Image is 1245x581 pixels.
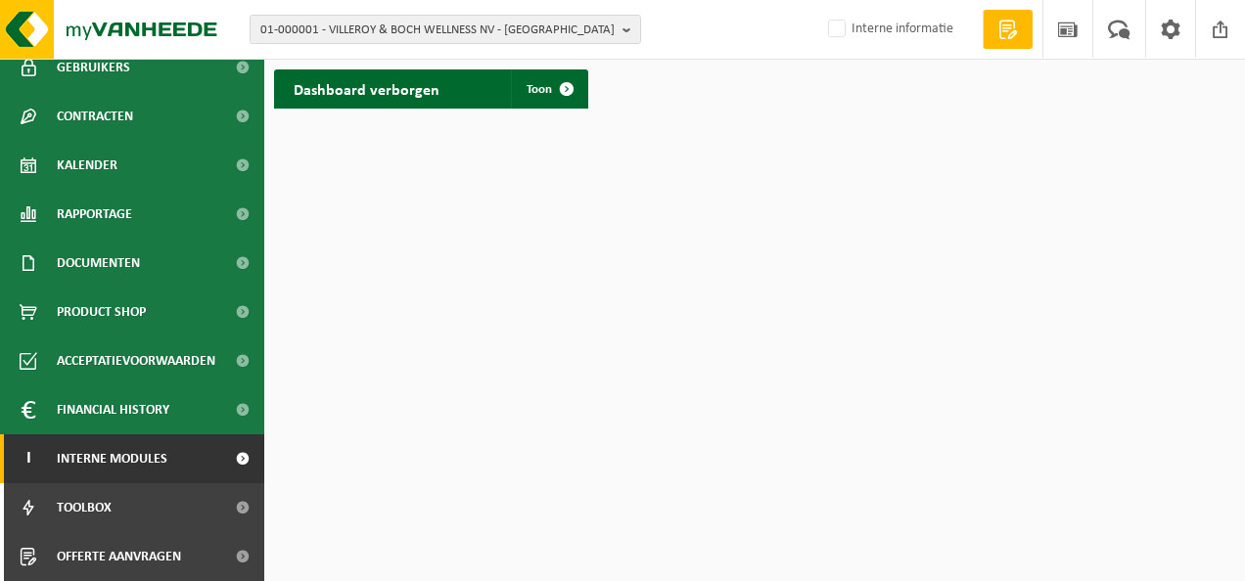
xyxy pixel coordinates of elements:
span: Gebruikers [57,43,130,92]
span: Toon [527,83,552,96]
span: Toolbox [57,483,112,532]
span: I [20,434,37,483]
span: Product Shop [57,288,146,336]
span: Acceptatievoorwaarden [57,336,215,385]
span: Documenten [57,239,140,288]
h2: Dashboard verborgen [274,69,459,108]
span: Kalender [57,141,117,190]
button: 01-000001 - VILLEROY & BOCH WELLNESS NV - [GEOGRAPHIC_DATA] [250,15,641,44]
label: Interne informatie [824,15,953,44]
span: Financial History [57,385,169,434]
span: Rapportage [57,190,132,239]
span: Interne modules [57,434,167,483]
a: Toon [511,69,586,109]
span: 01-000001 - VILLEROY & BOCH WELLNESS NV - [GEOGRAPHIC_DATA] [260,16,615,45]
span: Contracten [57,92,133,141]
span: Offerte aanvragen [57,532,181,581]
